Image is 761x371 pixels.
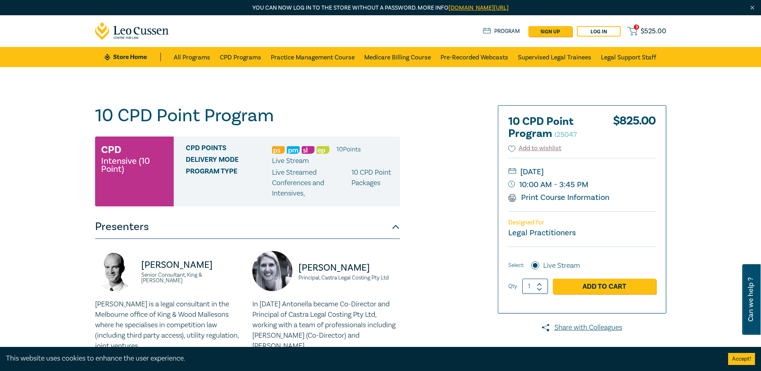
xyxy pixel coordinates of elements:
a: Print Course Information [508,192,610,203]
a: CPD Programs [220,47,261,67]
p: [PERSON_NAME] [141,259,243,271]
p: [PERSON_NAME] is a legal consultant in the Melbourne office of King & Wood Mallesons where he spe... [95,299,243,351]
p: You can now log in to the store without a password. More info [95,4,666,12]
a: Add to Cart [553,279,656,294]
h2: 10 CPD Point Program [508,116,597,140]
a: sign up [528,26,572,37]
span: Program type [186,167,272,199]
div: This website uses cookies to enhance the user experience. [6,353,716,364]
button: Presenters [95,215,400,239]
small: Senior Consultant, King & [PERSON_NAME] [141,272,243,283]
p: [PERSON_NAME] [298,261,400,274]
a: Log in [577,26,621,37]
img: Practice Management & Business Skills [287,146,300,154]
a: Practice Management Course [271,47,355,67]
small: Principal, Castra Legal Costing Pty Ltd [298,275,400,281]
p: In [DATE] Antonella became Co-Director and Principal of Castra Legal Costing Pty Ltd, working wit... [252,299,400,351]
span: $ 525.00 [641,27,666,36]
small: 10:00 AM - 3:45 PM [508,178,656,191]
a: Store Home [105,53,160,61]
img: https://s3.ap-southeast-2.amazonaws.com/leo-cussen-store-production-content/Contacts/Andrew%20Mon... [95,251,135,291]
img: https://s3.ap-southeast-2.amazonaws.com/leo-cussen-store-production-content/Contacts/Antonella%20... [252,251,292,291]
a: Medicare Billing Course [364,47,431,67]
a: All Programs [174,47,210,67]
small: Legal Practitioners [508,228,576,238]
p: Live Streamed Conferences and Intensives , [272,167,352,199]
span: Can we help ? [747,269,755,330]
a: [DOMAIN_NAME][URL] [448,4,509,12]
span: CPD Points [186,144,272,155]
a: Program [483,27,520,36]
img: Ethics & Professional Responsibility [317,146,329,154]
img: Close [749,4,756,11]
small: Intensive (10 Point) [101,157,168,173]
small: [DATE] [508,165,656,178]
span: 3 [634,24,639,30]
button: Add to wishlist [508,144,562,153]
li: 10 Point s [337,144,361,155]
p: 10 CPD Point Packages [351,167,394,199]
button: Accept cookies [728,353,755,365]
small: I25047 [554,130,577,139]
a: Share with Colleagues [498,322,666,333]
p: Designed for [508,219,656,226]
img: Professional Skills [272,146,285,154]
img: Substantive Law [302,146,315,154]
span: Select: [508,261,524,270]
span: Live Stream [272,156,309,165]
label: Live Stream [543,261,580,271]
div: $ 825.00 [613,116,656,144]
a: Supervised Legal Trainees [518,47,591,67]
h1: 10 CPD Point Program [95,105,400,126]
a: Legal Support Staff [601,47,656,67]
input: 1 [522,279,548,294]
span: Delivery Mode [186,156,272,166]
label: Qty [508,282,517,291]
a: Pre-Recorded Webcasts [440,47,508,67]
h3: CPD [101,143,121,157]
